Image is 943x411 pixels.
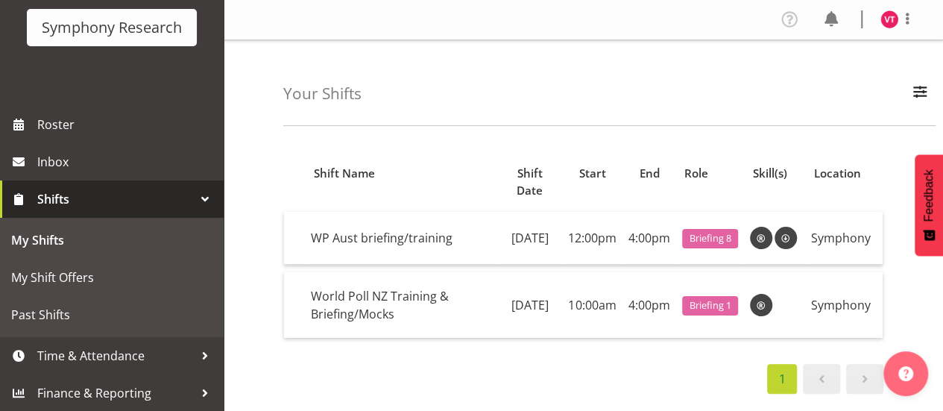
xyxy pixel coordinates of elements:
[37,113,216,136] span: Roster
[498,212,562,265] td: [DATE]
[622,212,676,265] td: 4:00pm
[4,222,220,259] a: My Shifts
[684,165,708,182] span: Role
[313,165,374,182] span: Shift Name
[37,151,216,173] span: Inbox
[639,165,659,182] span: End
[813,165,860,182] span: Location
[562,212,622,265] td: 12:00pm
[498,272,562,338] td: [DATE]
[562,272,622,338] td: 10:00am
[880,10,898,28] img: vala-tone11405.jpg
[4,259,220,296] a: My Shift Offers
[922,169,936,222] span: Feedback
[915,154,943,256] button: Feedback - Show survey
[805,272,883,338] td: Symphony
[37,382,194,404] span: Finance & Reporting
[11,304,212,326] span: Past Shifts
[42,16,182,39] div: Symphony Research
[4,296,220,333] a: Past Shifts
[752,165,786,182] span: Skill(s)
[11,266,212,289] span: My Shift Offers
[578,165,605,182] span: Start
[904,78,936,110] button: Filter Employees
[898,366,913,381] img: help-xxl-2.png
[689,231,731,245] span: Briefing 8
[37,188,194,210] span: Shifts
[305,212,498,265] td: WP Aust briefing/training
[283,85,362,102] h4: Your Shifts
[506,165,553,199] span: Shift Date
[689,298,731,313] span: Briefing 1
[11,229,212,251] span: My Shifts
[622,272,676,338] td: 4:00pm
[37,345,194,367] span: Time & Attendance
[805,212,883,265] td: Symphony
[305,272,498,338] td: World Poll NZ Training & Briefing/Mocks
